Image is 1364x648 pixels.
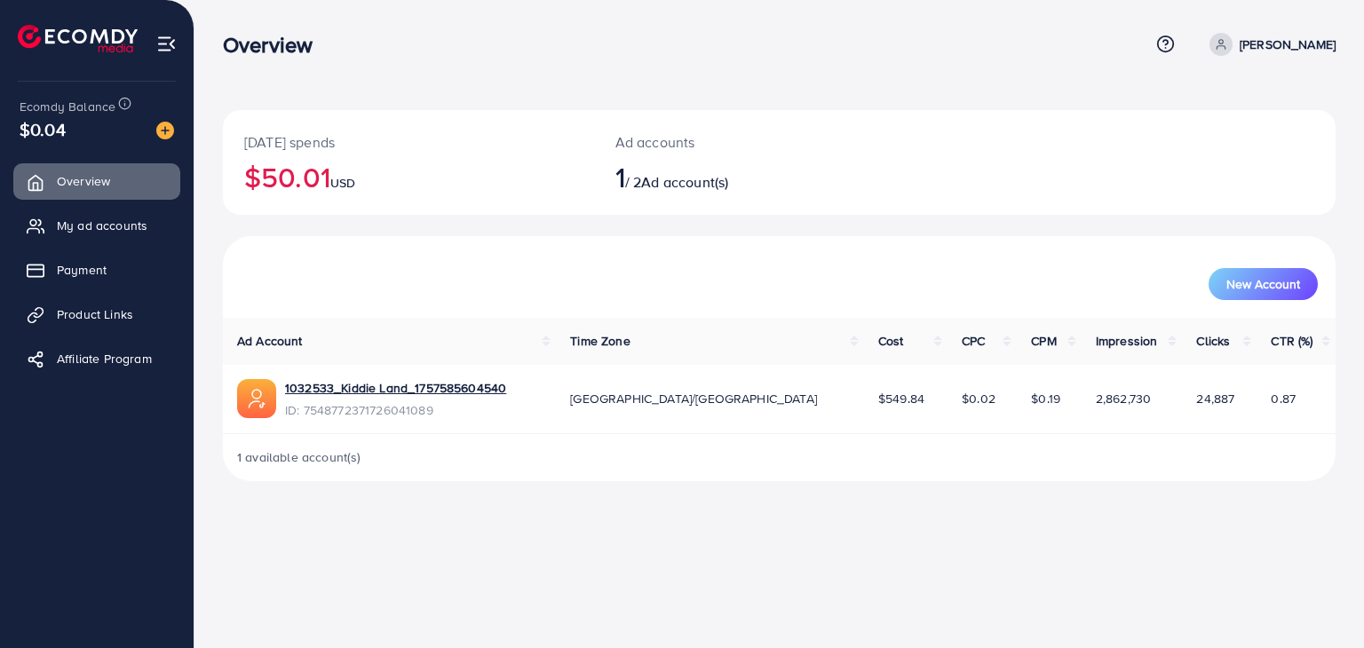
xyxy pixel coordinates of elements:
[1096,332,1158,350] span: Impression
[615,131,851,153] p: Ad accounts
[1096,390,1151,407] span: 2,862,730
[962,332,985,350] span: CPC
[285,401,506,419] span: ID: 7548772371726041089
[57,261,107,279] span: Payment
[237,448,361,466] span: 1 available account(s)
[156,122,174,139] img: image
[244,131,573,153] p: [DATE] spends
[1196,332,1230,350] span: Clicks
[570,390,817,407] span: [GEOGRAPHIC_DATA]/[GEOGRAPHIC_DATA]
[57,172,110,190] span: Overview
[13,341,180,376] a: Affiliate Program
[223,32,327,58] h3: Overview
[1196,390,1234,407] span: 24,887
[285,379,506,397] a: 1032533_Kiddie Land_1757585604540
[20,98,115,115] span: Ecomdy Balance
[57,217,147,234] span: My ad accounts
[13,163,180,199] a: Overview
[1209,268,1318,300] button: New Account
[878,332,904,350] span: Cost
[962,390,995,407] span: $0.02
[615,160,851,194] h2: / 2
[18,25,138,52] img: logo
[57,350,152,367] span: Affiliate Program
[1289,568,1351,635] iframe: Chat
[615,156,625,197] span: 1
[1240,34,1336,55] p: [PERSON_NAME]
[330,174,355,192] span: USD
[1031,332,1056,350] span: CPM
[20,116,66,142] span: $0.04
[57,305,133,323] span: Product Links
[244,160,573,194] h2: $50.01
[13,296,180,332] a: Product Links
[641,172,728,192] span: Ad account(s)
[1202,33,1336,56] a: [PERSON_NAME]
[1271,332,1312,350] span: CTR (%)
[1031,390,1060,407] span: $0.19
[237,379,276,418] img: ic-ads-acc.e4c84228.svg
[13,208,180,243] a: My ad accounts
[13,252,180,288] a: Payment
[1226,278,1300,290] span: New Account
[237,332,303,350] span: Ad Account
[878,390,924,407] span: $549.84
[156,34,177,54] img: menu
[1271,390,1296,407] span: 0.87
[570,332,630,350] span: Time Zone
